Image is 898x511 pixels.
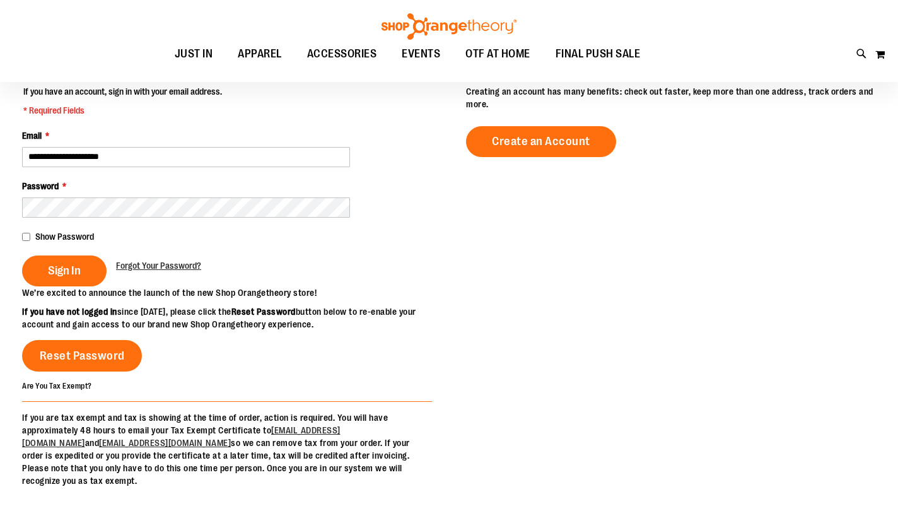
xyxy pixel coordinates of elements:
[22,181,59,191] span: Password
[543,40,653,69] a: FINAL PUSH SALE
[22,411,432,487] p: If you are tax exempt and tax is showing at the time of order, action is required. You will have ...
[556,40,641,68] span: FINAL PUSH SALE
[35,232,94,242] span: Show Password
[22,340,142,372] a: Reset Password
[22,305,449,331] p: since [DATE], please click the button below to re-enable your account and gain access to our bran...
[40,349,125,363] span: Reset Password
[48,264,81,278] span: Sign In
[22,307,117,317] strong: If you have not logged in
[22,85,223,117] legend: If you have an account, sign in with your email address.
[466,126,616,157] a: Create an Account
[225,40,294,69] a: APPAREL
[162,40,226,69] a: JUST IN
[116,261,201,271] span: Forgot Your Password?
[23,104,222,117] span: * Required Fields
[389,40,453,69] a: EVENTS
[231,307,296,317] strong: Reset Password
[465,40,530,68] span: OTF AT HOME
[453,40,543,69] a: OTF AT HOME
[402,40,440,68] span: EVENTS
[380,13,518,40] img: Shop Orangetheory
[307,40,377,68] span: ACCESSORIES
[22,286,449,299] p: We’re excited to announce the launch of the new Shop Orangetheory store!
[22,255,107,286] button: Sign In
[99,438,231,448] a: [EMAIL_ADDRESS][DOMAIN_NAME]
[22,131,42,141] span: Email
[492,134,590,148] span: Create an Account
[22,382,92,391] strong: Are You Tax Exempt?
[466,85,876,110] p: Creating an account has many benefits: check out faster, keep more than one address, track orders...
[116,259,201,272] a: Forgot Your Password?
[238,40,282,68] span: APPAREL
[175,40,213,68] span: JUST IN
[294,40,390,69] a: ACCESSORIES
